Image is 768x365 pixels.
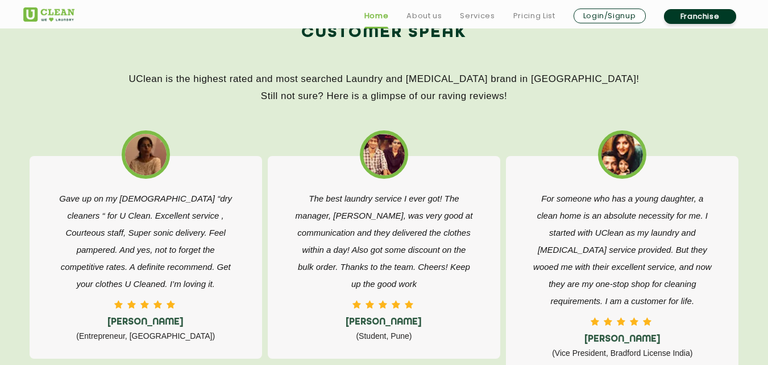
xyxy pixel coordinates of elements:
[125,134,167,175] img: best laundry nearme
[293,190,475,293] p: The best laundry service I ever got! The manager, [PERSON_NAME], was very good at communication a...
[293,317,475,328] h5: [PERSON_NAME]
[55,190,236,293] p: Gave up on my [DEMOGRAPHIC_DATA] “dry cleaners “ for U Clean. Excellent service , Courteous staff...
[55,317,236,328] h5: [PERSON_NAME]
[23,19,745,47] h2: Customer Speak
[23,71,745,105] p: UClean is the highest rated and most searched Laundry and [MEDICAL_DATA] brand in [GEOGRAPHIC_DAT...
[532,190,713,310] p: For someone who has a young daughter, a clean home is an absolute necessity for me. I started wit...
[601,134,643,175] img: affordable dry cleaning
[364,9,389,23] a: Home
[574,9,646,23] a: Login/Signup
[293,327,475,345] p: (Student, Pune)
[664,9,736,24] a: Franchise
[532,345,713,362] p: (Vice President, Bradford License India)
[460,9,495,23] a: Services
[363,134,405,175] img: best dry cleaning near me
[513,9,555,23] a: Pricing List
[406,9,442,23] a: About us
[532,334,713,345] h5: [PERSON_NAME]
[23,7,74,22] img: UClean Laundry and Dry Cleaning
[55,327,236,345] p: (Entrepreneur, [GEOGRAPHIC_DATA])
